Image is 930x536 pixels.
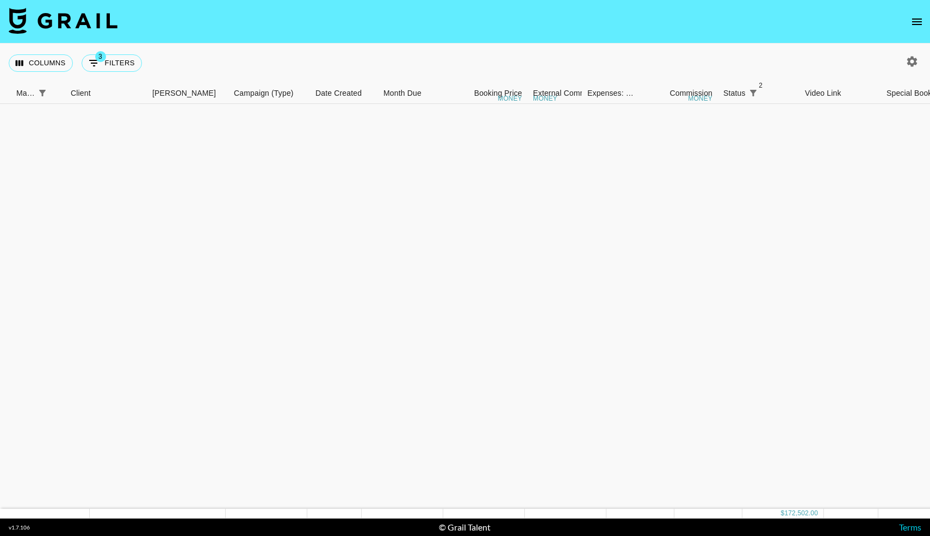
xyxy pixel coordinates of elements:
[378,83,446,104] div: Month Due
[755,80,766,91] span: 2
[147,83,228,104] div: Booker
[9,8,117,34] img: Grail Talent
[35,85,50,101] button: Show filters
[50,85,65,101] button: Sort
[718,83,799,104] div: Status
[65,83,147,104] div: Client
[474,83,522,104] div: Booking Price
[533,95,557,102] div: money
[35,85,50,101] div: 1 active filter
[315,83,362,104] div: Date Created
[9,54,73,72] button: Select columns
[533,83,606,104] div: External Commission
[228,83,310,104] div: Campaign (Type)
[310,83,378,104] div: Date Created
[582,83,636,104] div: Expenses: Remove Commission?
[799,83,881,104] div: Video Link
[95,51,106,62] span: 3
[906,11,928,33] button: open drawer
[11,83,65,104] div: Manager
[383,83,421,104] div: Month Due
[16,83,35,104] div: Manager
[899,522,921,532] a: Terms
[688,95,712,102] div: money
[498,95,522,102] div: money
[761,85,776,101] button: Sort
[805,83,841,104] div: Video Link
[71,83,91,104] div: Client
[9,524,30,531] div: v 1.7.106
[234,83,294,104] div: Campaign (Type)
[723,83,746,104] div: Status
[746,85,761,101] button: Show filters
[746,85,761,101] div: 2 active filters
[587,83,634,104] div: Expenses: Remove Commission?
[152,83,216,104] div: [PERSON_NAME]
[439,522,491,533] div: © Grail Talent
[82,54,142,72] button: Show filters
[669,83,712,104] div: Commission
